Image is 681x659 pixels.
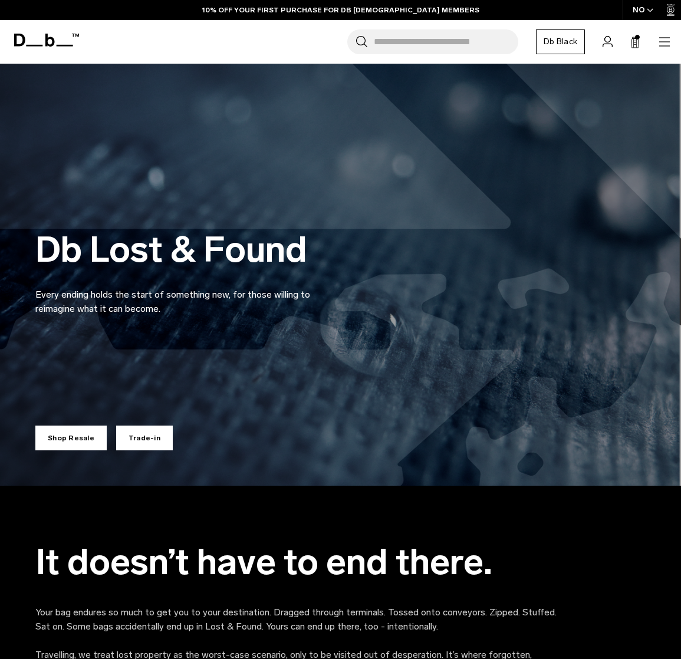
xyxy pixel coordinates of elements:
[116,426,173,450] a: Trade-in
[202,5,479,15] a: 10% OFF YOUR FIRST PURCHASE FOR DB [DEMOGRAPHIC_DATA] MEMBERS
[536,29,585,54] a: Db Black
[35,274,318,316] p: Every ending holds the start of something new, for those willing to reimagine what it can become.
[35,426,107,450] a: Shop Resale
[35,605,566,634] p: Your bag endures so much to get you to your destination. Dragged through terminals. Tossed onto c...
[35,542,566,582] div: It doesn’t have to end there.
[35,232,318,268] h2: Db Lost & Found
